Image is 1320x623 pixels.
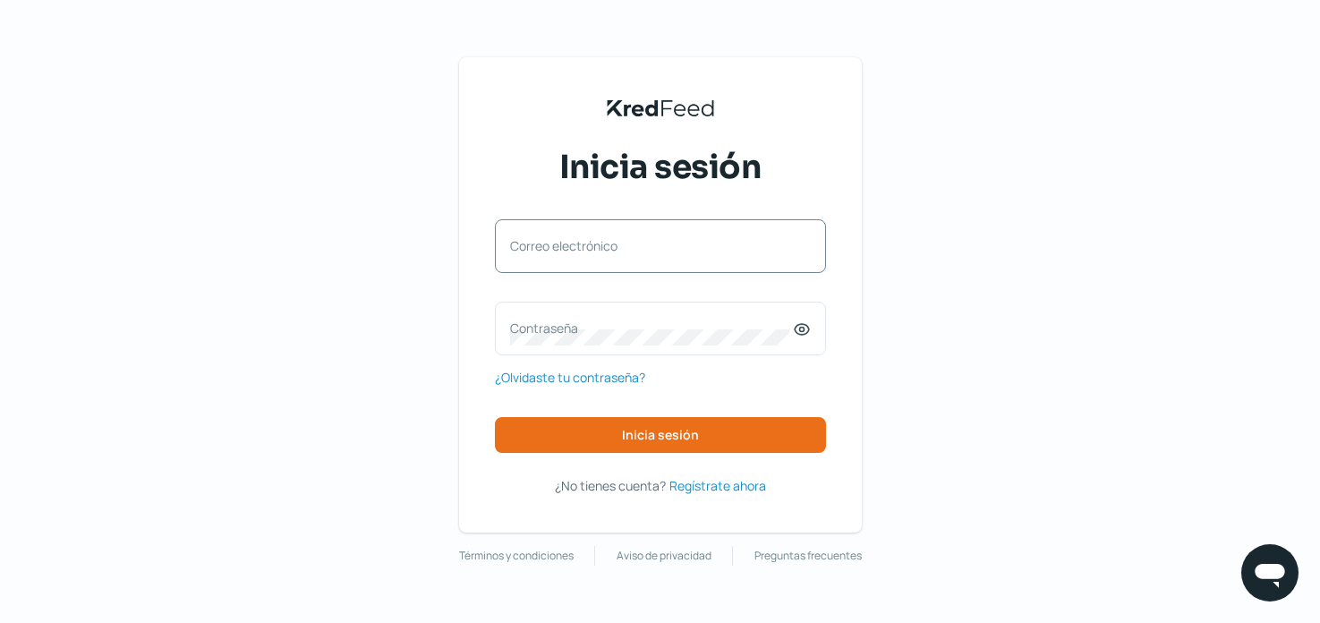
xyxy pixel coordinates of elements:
label: Correo electrónico [510,237,793,254]
img: chatIcon [1252,555,1288,591]
span: Inicia sesión [622,429,699,441]
span: Inicia sesión [559,145,762,190]
span: ¿No tienes cuenta? [555,477,666,494]
button: Inicia sesión [495,417,826,453]
a: Regístrate ahora [669,474,766,497]
a: Preguntas frecuentes [754,546,862,566]
a: Aviso de privacidad [617,546,711,566]
a: Términos y condiciones [459,546,574,566]
label: Contraseña [510,320,793,337]
a: ¿Olvidaste tu contraseña? [495,366,645,388]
